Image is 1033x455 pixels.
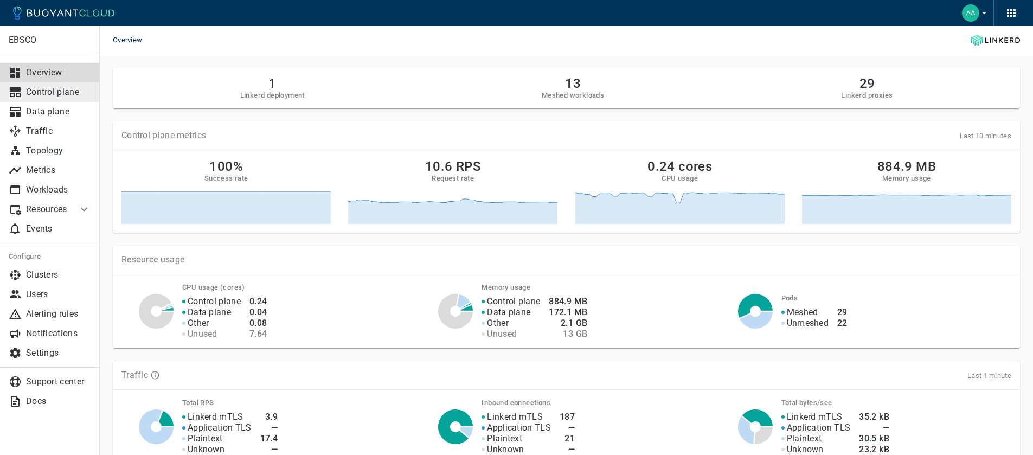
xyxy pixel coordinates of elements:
h2: 1 [240,76,305,91]
p: Workloads [26,184,91,195]
p: Plaintext [487,433,522,444]
h4: 22 [837,318,848,329]
p: Plaintext [188,433,223,444]
p: Control plane [487,296,540,307]
h4: 0.24 [249,296,267,307]
h4: 3.9 [260,412,278,422]
h4: — [859,422,889,433]
h4: — [260,444,278,455]
p: Clusters [26,270,91,280]
p: Application TLS [188,422,252,433]
p: Traffic [26,126,91,137]
p: Control plane [26,87,91,98]
p: Topology [26,145,91,156]
p: EBSCO [9,35,90,46]
p: Resource usage [121,254,1011,265]
p: Traffic [121,370,148,381]
h5: Request rate [432,174,474,183]
p: Unmeshed [787,318,829,329]
p: Unknown [188,444,224,455]
p: Application TLS [787,422,851,433]
svg: TLS data is compiled from traffic seen by Linkerd proxies. RPS and TCP bytes reflect both inbound... [150,370,160,380]
h2: 884.9 MB [877,159,936,174]
h5: Configure [9,252,91,261]
h4: — [560,422,575,433]
a: 100%Success rate [121,159,331,224]
p: Linkerd mTLS [787,412,843,422]
p: Unknown [787,444,824,455]
h2: 13 [542,76,604,91]
a: 0.24 coresCPU usage [575,159,785,224]
h4: 29 [837,307,848,318]
p: Linkerd mTLS [188,412,243,422]
p: Data plane [188,307,231,318]
p: Resources [26,204,69,215]
p: Other [188,318,209,329]
h4: 2.1 GB [549,318,587,329]
h2: 29 [841,76,893,91]
h5: CPU usage [662,174,698,183]
h4: 7.64 [249,329,267,339]
h5: Linkerd proxies [841,91,893,100]
h4: 0.08 [249,318,267,329]
p: Meshed [787,307,818,318]
h5: Memory usage [882,174,931,183]
p: Control plane [188,296,241,307]
h4: 35.2 kB [859,412,889,422]
h4: — [560,444,575,455]
p: Overview [26,67,91,78]
p: Linkerd mTLS [487,412,543,422]
h4: 13 GB [549,329,587,339]
h4: 17.4 [260,433,278,444]
p: Notifications [26,328,91,339]
p: Control plane metrics [121,130,206,141]
h4: 187 [560,412,575,422]
h4: 21 [560,433,575,444]
p: Other [487,318,509,329]
p: Settings [26,348,91,358]
h5: Linkerd deployment [240,91,305,100]
p: Support center [26,376,91,387]
a: 10.6 RPSRequest rate [348,159,557,224]
a: 884.9 MBMemory usage [802,159,1011,224]
img: Abed Arnaout [962,4,979,22]
span: Overview [113,26,155,54]
span: Last 10 minutes [960,132,1012,140]
p: Data plane [26,106,91,117]
h2: 100% [209,159,243,174]
h2: 10.6 RPS [425,159,481,174]
p: Users [26,289,91,300]
h4: 172.1 MB [549,307,587,318]
h4: 30.5 kB [859,433,889,444]
p: Unknown [487,444,524,455]
h4: 0.04 [249,307,267,318]
h4: 23.2 kB [859,444,889,455]
h4: — [260,422,278,433]
p: Application TLS [487,422,551,433]
h5: Meshed workloads [542,91,604,100]
span: Last 1 minute [967,371,1011,380]
p: Alerting rules [26,309,91,319]
p: Unused [487,329,517,339]
p: Data plane [487,307,530,318]
h5: Success rate [204,174,248,183]
h2: 0.24 cores [647,159,712,174]
p: Metrics [26,165,91,176]
p: Docs [26,396,91,407]
h4: 884.9 MB [549,296,587,307]
p: Unused [188,329,217,339]
p: Plaintext [787,433,822,444]
p: Events [26,223,91,234]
